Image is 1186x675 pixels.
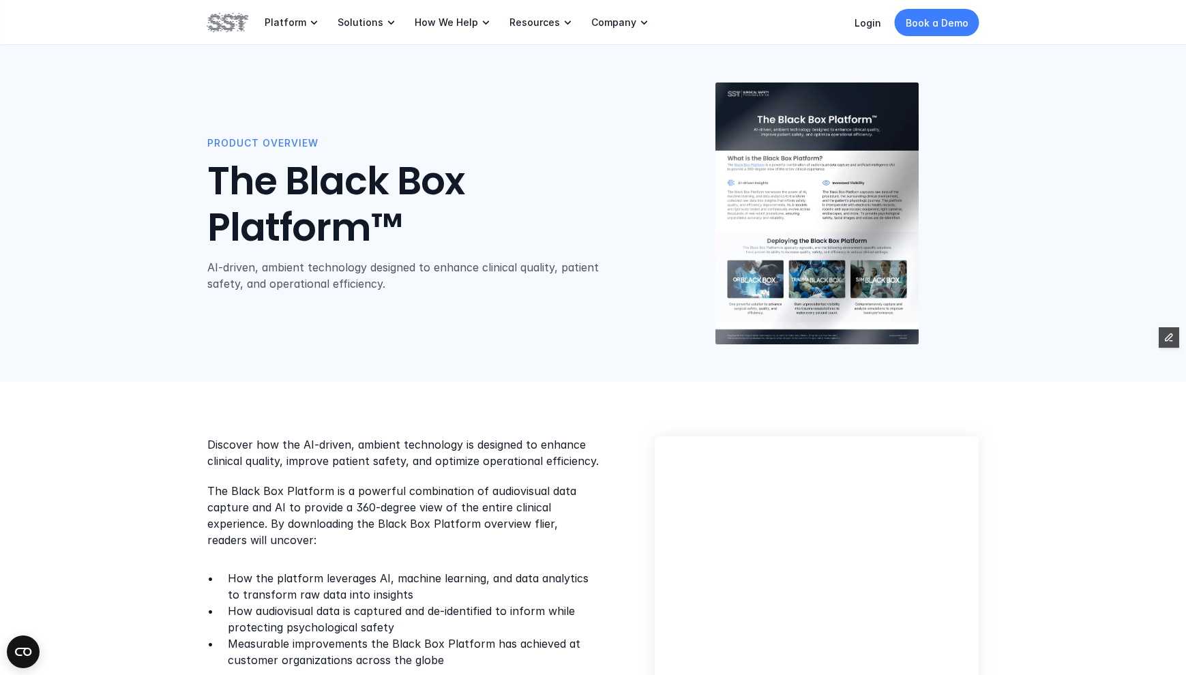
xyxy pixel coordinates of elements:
a: Book a Demo [895,9,979,36]
a: Login [855,17,881,29]
p: Solutions [338,16,383,29]
p: Discover how the AI-driven, ambient technology is designed to enhance clinical quality, improve p... [207,436,601,469]
button: Open CMP widget [7,635,40,668]
p: Company [591,16,636,29]
p: AI-driven, ambient technology designed to enhance clinical quality, patient safety, and operation... [207,258,610,291]
p: Measurable improvements the Black Box Platform has achieved at customer organizations across the ... [228,635,601,668]
img: SST logo [207,11,248,34]
h1: The Black Box Platform™ [207,159,655,250]
p: How We Help [415,16,478,29]
p: How the platform leverages AI, machine learning, and data analytics to transform raw data into in... [228,570,601,603]
p: Product Overview [207,136,655,151]
p: Platform [265,16,306,29]
img: Black Box Platform product overview cover [715,82,919,345]
p: How audiovisual data is captured and de-identified to inform while protecting psychological safety [228,603,601,635]
p: The Black Box Platform is a powerful combination of audiovisual data capture and AI to provide a ... [207,483,601,548]
button: Edit Framer Content [1159,327,1179,348]
p: Book a Demo [906,16,968,30]
p: Resources [509,16,560,29]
